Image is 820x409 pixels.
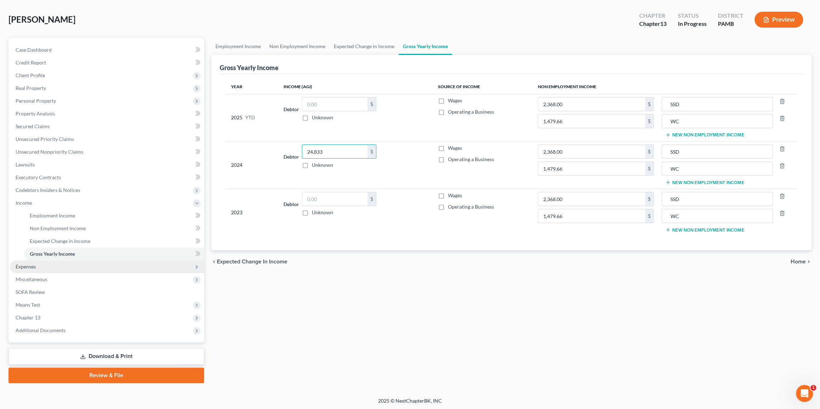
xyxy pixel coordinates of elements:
div: $ [367,145,376,158]
a: Secured Claims [10,120,204,133]
span: Codebtors Insiders & Notices [16,187,80,193]
span: Secured Claims [16,123,50,129]
a: Employment Income [211,38,265,55]
a: Non Employment Income [265,38,330,55]
input: Source of Income [665,192,769,206]
button: Home chevron_right [791,259,811,265]
label: Debtor [283,200,299,208]
label: Unknown [312,209,333,216]
input: 0.00 [302,145,367,158]
input: 0.00 [538,97,645,111]
i: chevron_left [211,259,217,265]
div: In Progress [678,20,706,28]
input: 0.00 [538,192,645,206]
span: Case Dashboard [16,47,52,53]
a: Review & File [9,368,204,383]
input: Source of Income [665,145,769,158]
div: $ [645,97,653,111]
span: Income [16,200,32,206]
span: Lawsuits [16,161,35,167]
input: 0.00 [302,192,367,206]
span: Miscellaneous [16,276,47,282]
a: Unsecured Nonpriority Claims [10,146,204,158]
div: $ [645,162,653,175]
span: Operating a Business [448,156,494,162]
div: PAMB [718,20,743,28]
span: Real Property [16,85,46,91]
span: Expenses [16,263,36,269]
div: $ [645,209,653,223]
span: Home [791,259,806,265]
span: Non Employment Income [30,225,86,231]
a: Lawsuits [10,158,204,171]
span: Means Test [16,302,40,308]
button: Preview [754,12,803,28]
span: Employment Income [30,212,75,218]
span: 13 [660,20,666,27]
iframe: Intercom live chat [796,385,813,402]
th: Income (AGI) [278,80,432,94]
label: Debtor [283,106,299,113]
a: Download & Print [9,348,204,365]
span: Wages [448,97,462,103]
span: 1 [810,385,816,391]
span: SOFA Review [16,289,45,295]
a: Expected Change in Income [330,38,399,55]
button: chevron_left Expected Change in Income [211,259,287,265]
span: Property Analysis [16,110,55,117]
button: New Non Employment Income [665,132,744,138]
a: SOFA Review [10,286,204,299]
th: Year [225,80,278,94]
a: Executory Contracts [10,171,204,184]
button: New Non Employment Income [665,227,744,233]
div: $ [645,114,653,128]
div: Chapter [639,12,666,20]
span: Expected Change in Income [30,238,90,244]
div: 2024 [231,144,272,186]
span: Unsecured Nonpriority Claims [16,149,83,155]
div: Chapter [639,20,666,28]
input: Source of Income [665,97,769,111]
span: Operating a Business [448,204,494,210]
input: 0.00 [538,209,645,223]
label: Unknown [312,161,333,169]
a: Unsecured Priority Claims [10,133,204,146]
span: Client Profile [16,72,45,78]
input: 0.00 [538,114,645,128]
span: Chapter 13 [16,314,40,320]
input: Source of Income [665,209,769,223]
input: 0.00 [538,145,645,158]
span: Expected Change in Income [217,259,287,265]
th: Source of Income [432,80,532,94]
span: Wages [448,145,462,151]
span: Personal Property [16,98,56,104]
span: [PERSON_NAME] [9,14,75,24]
a: Non Employment Income [24,222,204,235]
span: Unsecured Priority Claims [16,136,74,142]
span: Operating a Business [448,109,494,115]
div: $ [367,192,376,206]
a: Credit Report [10,56,204,69]
span: Gross Yearly Income [30,251,75,257]
div: 2023 [231,192,272,233]
div: $ [645,145,653,158]
input: 0.00 [538,162,645,175]
span: Wages [448,192,462,198]
div: District [718,12,743,20]
a: Expected Change in Income [24,235,204,248]
button: New Non Employment Income [665,180,744,185]
input: Source of Income [665,114,769,128]
div: Gross Yearly Income [220,63,279,72]
a: Case Dashboard [10,44,204,56]
span: Credit Report [16,59,46,66]
label: Debtor [283,153,299,160]
a: Property Analysis [10,107,204,120]
div: $ [645,192,653,206]
a: Gross Yearly Income [399,38,452,55]
span: Additional Documents [16,327,66,333]
input: Source of Income [665,162,769,175]
a: Employment Income [24,209,204,222]
div: Status [678,12,706,20]
span: YTD [245,114,255,121]
i: chevron_right [806,259,811,265]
